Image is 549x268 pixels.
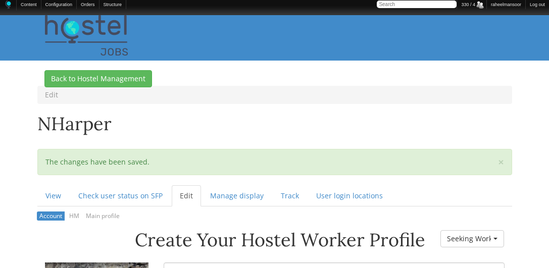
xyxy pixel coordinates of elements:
a: Manage display [202,185,272,206]
h1: NHarper [37,114,512,139]
a: Check user status on SFP [70,185,171,206]
a: Track [273,185,307,206]
a: Edit [172,185,201,206]
a: HM [66,211,82,221]
button: Seeking Work [440,230,505,247]
a: Main profile [83,211,123,221]
h1: Create Your Hostel Worker Profile [45,230,425,250]
a: × [498,157,504,168]
span: Seeking Work [447,234,491,244]
a: Account [37,211,65,221]
li: Edit [45,90,58,100]
img: Home [4,1,12,9]
img: Home [45,15,128,56]
input: Search [377,1,457,8]
a: Back to Hostel Management [44,70,152,87]
a: View [37,185,69,206]
a: User login locations [308,185,391,206]
div: The changes have been saved. [37,149,512,175]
